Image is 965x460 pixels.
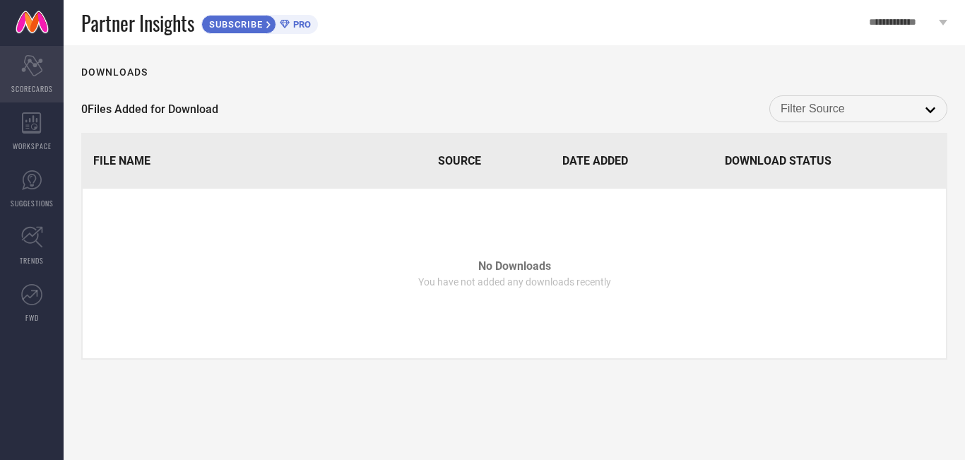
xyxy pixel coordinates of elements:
[418,276,611,288] span: You have not added any downloads recently
[13,141,52,151] span: WORKSPACE
[478,259,551,273] span: No Downloads
[81,102,218,116] span: 0 Files Added for Download
[81,8,194,37] span: Partner Insights
[438,154,481,167] span: Source
[93,154,150,167] span: File Name
[20,255,44,266] span: TRENDS
[25,312,39,323] span: FWD
[11,198,54,208] span: SUGGESTIONS
[202,19,266,30] span: SUBSCRIBE
[290,19,311,30] span: PRO
[725,154,831,167] span: Download Status
[81,66,148,78] h1: Downloads
[562,154,628,167] span: Date Added
[201,11,318,34] a: SUBSCRIBEPRO
[11,83,53,94] span: SCORECARDS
